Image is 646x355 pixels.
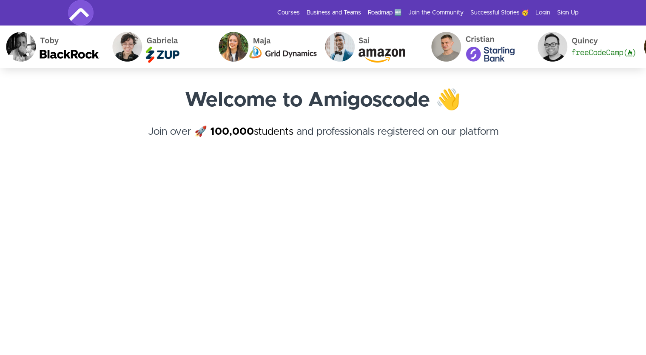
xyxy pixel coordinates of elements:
a: Sign Up [557,9,578,17]
strong: Welcome to Amigoscode 👋 [185,90,461,111]
a: Login [535,9,550,17]
a: Successful Stories 🥳 [470,9,529,17]
img: Gabriela [105,26,212,68]
a: Courses [277,9,300,17]
strong: 100,000 [210,127,254,137]
a: Business and Teams [307,9,361,17]
img: Cristian [424,26,531,68]
a: Join the Community [408,9,464,17]
img: Quincy [531,26,637,68]
a: 100,000students [210,127,293,137]
img: Maja [212,26,318,68]
a: Roadmap 🆕 [368,9,401,17]
h4: Join over 🚀 and professionals registered on our platform [68,124,578,155]
img: Sai [318,26,424,68]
